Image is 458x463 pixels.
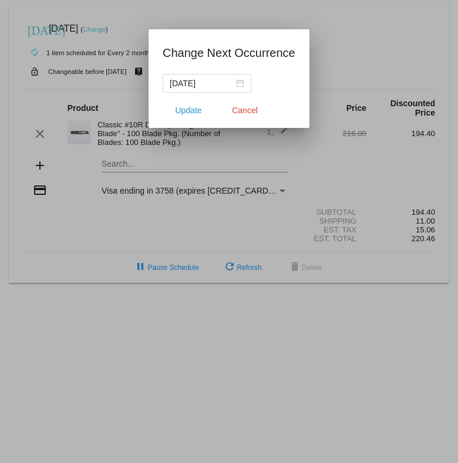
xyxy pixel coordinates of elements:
[170,77,234,90] input: Select date
[232,106,258,115] span: Cancel
[163,100,214,121] button: Update
[176,106,202,115] span: Update
[163,43,295,62] h1: Change Next Occurrence
[219,100,271,121] button: Close dialog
